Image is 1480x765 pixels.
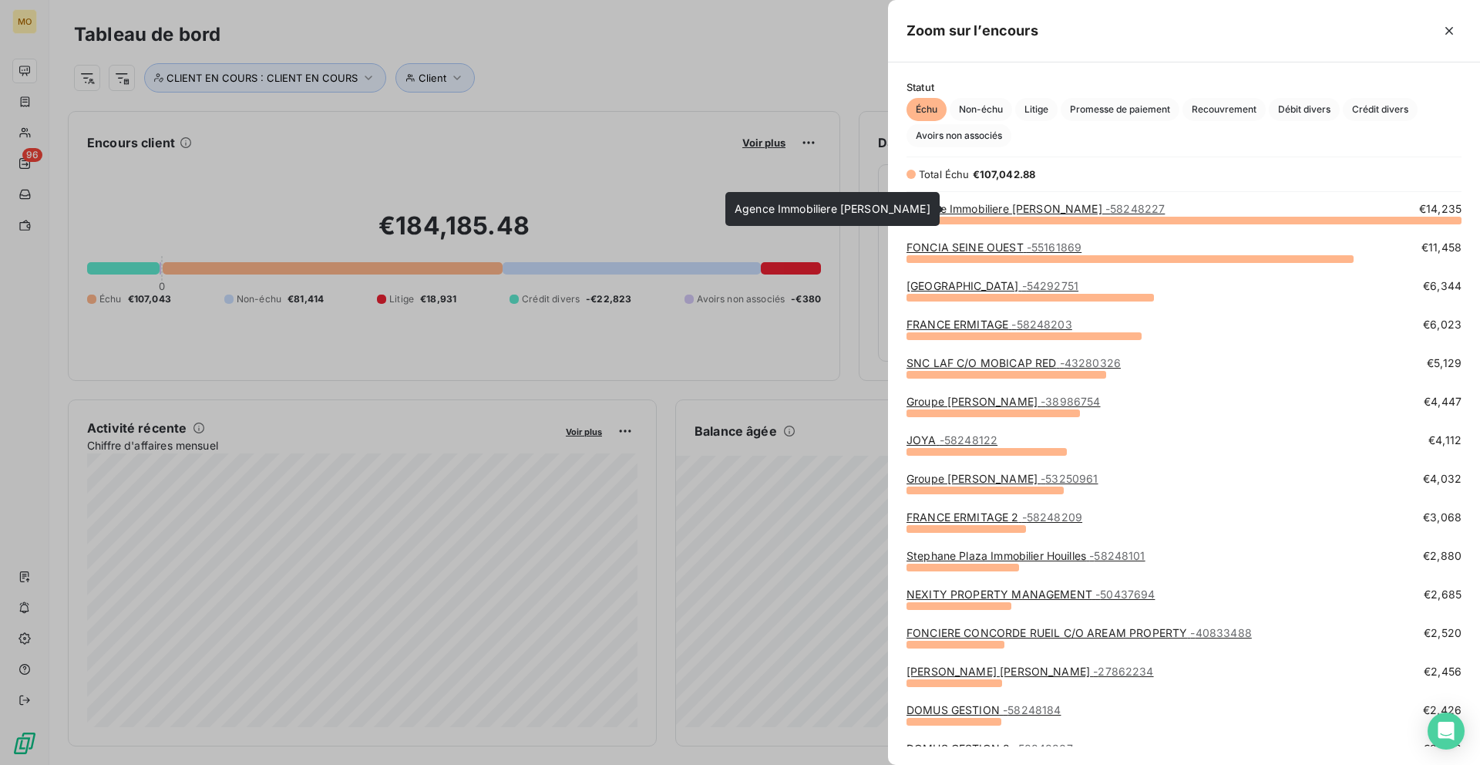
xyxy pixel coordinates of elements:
a: FONCIERE CONCORDE RUEIL C/O AREAM PROPERTY [906,626,1252,639]
span: - 55161869 [1027,241,1081,254]
span: €2,520 [1424,625,1461,641]
span: - 58248207 [1013,742,1072,755]
span: - 58248209 [1022,511,1082,524]
span: €6,344 [1423,278,1461,294]
span: €4,112 [1428,433,1461,448]
button: Échu [906,98,947,121]
span: - 43280326 [1060,356,1121,369]
span: €2,456 [1424,664,1461,679]
a: Groupe [PERSON_NAME] [906,472,1098,485]
span: €14,235 [1419,201,1461,217]
a: Agence Immobiliere [PERSON_NAME] [906,202,1165,215]
a: NEXITY PROPERTY MANAGEMENT [906,588,1155,601]
a: [PERSON_NAME] [PERSON_NAME] [906,665,1154,678]
a: FRANCE ERMITAGE [906,318,1072,331]
span: - 50437694 [1095,588,1155,601]
a: FONCIA SEINE OUEST [906,241,1081,254]
button: Litige [1015,98,1058,121]
span: - 58248203 [1011,318,1071,331]
span: €2,426 [1423,703,1461,718]
button: Avoirs non associés [906,124,1011,147]
a: [GEOGRAPHIC_DATA] [906,279,1078,292]
a: Groupe [PERSON_NAME] [906,395,1101,408]
button: Non-échu [950,98,1012,121]
span: - 27862234 [1093,665,1153,678]
a: Stephane Plaza Immobilier Houilles [906,549,1145,562]
a: JOYA [906,433,997,447]
span: - 38986754 [1041,395,1100,408]
span: Agence Immobiliere [PERSON_NAME] [735,202,930,215]
a: SNC LAF C/O MOBICAP RED [906,356,1121,369]
span: €2,402 [1423,741,1461,757]
span: - 58248122 [940,433,997,447]
a: FRANCE ERMITAGE 2 [906,511,1082,524]
span: €5,129 [1427,356,1461,371]
button: Promesse de paiement [1061,98,1179,121]
span: Statut [906,81,1461,93]
h5: Zoom sur l’encours [906,20,1038,42]
button: Débit divers [1269,98,1340,121]
span: €107,042.88 [973,168,1036,180]
span: - 58248101 [1089,549,1145,562]
button: Crédit divers [1343,98,1418,121]
span: Total Échu [919,168,970,180]
span: - 40833488 [1190,626,1251,639]
span: - 54292751 [1022,279,1078,292]
span: - 58248227 [1105,202,1165,215]
span: - 58248184 [1003,703,1061,716]
span: €11,458 [1421,240,1461,255]
div: Open Intercom Messenger [1428,713,1465,750]
span: €2,880 [1423,548,1461,564]
span: €4,447 [1424,394,1461,409]
span: €6,023 [1423,317,1461,332]
div: grid [888,201,1480,746]
a: DOMUS GESTION [906,703,1061,716]
span: €4,032 [1423,471,1461,487]
span: €2,685 [1424,587,1461,602]
a: DOMUS GESTION 2 [906,742,1073,755]
span: - 53250961 [1041,472,1098,485]
span: €3,068 [1423,510,1461,525]
button: Recouvrement [1182,98,1266,121]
